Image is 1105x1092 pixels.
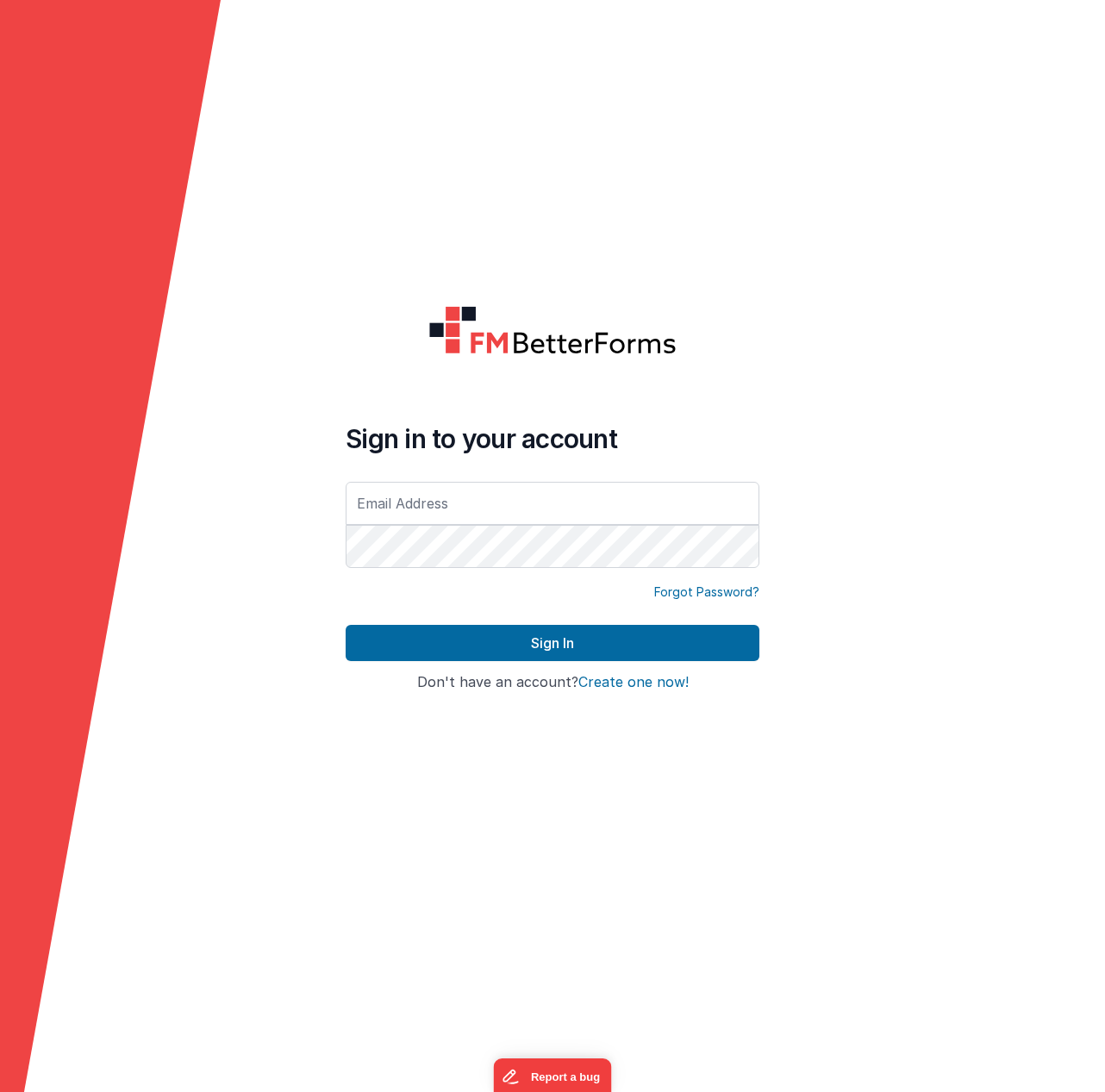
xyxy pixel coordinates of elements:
[346,423,759,454] h4: Sign in to your account
[578,675,689,690] button: Create one now!
[346,625,759,661] button: Sign In
[346,675,759,690] h4: Don't have an account?
[654,583,759,601] a: Forgot Password?
[346,482,759,525] input: Email Address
